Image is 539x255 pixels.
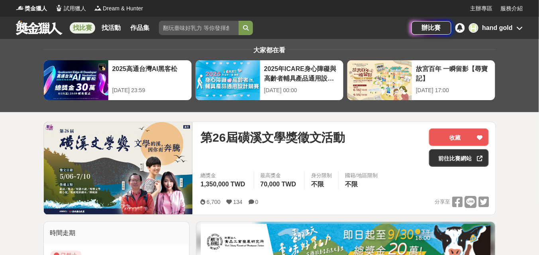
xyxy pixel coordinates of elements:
a: 服務介紹 [501,4,523,13]
span: 第26屆磺溪文學獎徵文活動 [200,128,345,146]
a: 2025高通台灣AI黑客松[DATE] 23:59 [43,60,192,101]
div: [DATE] 17:00 [416,86,491,95]
button: 收藏 [429,128,489,146]
a: 故宮百年 一瞬留影【尋寶記】[DATE] 17:00 [347,60,496,101]
div: H [469,23,478,33]
div: 2025高通台灣AI黑客松 [112,64,188,82]
span: 分享至 [435,196,450,208]
div: hand gold [482,23,513,33]
span: 不限 [345,181,358,188]
div: [DATE] 00:00 [264,86,339,95]
a: Logo獎金獵人 [16,4,47,13]
span: 試用獵人 [64,4,86,13]
div: 時間走期 [44,222,190,244]
a: Logo試用獵人 [55,4,86,13]
a: 2025年ICARE身心障礙與高齡者輔具產品通用設計競賽[DATE] 00:00 [195,60,344,101]
span: 總獎金 [200,172,247,180]
span: 最高獎金 [261,172,298,180]
span: 0 [255,199,259,205]
span: 134 [233,199,243,205]
div: 故宮百年 一瞬留影【尋寶記】 [416,64,491,82]
div: 國籍/地區限制 [345,172,378,180]
a: LogoDream & Hunter [94,4,143,13]
img: Logo [55,4,63,12]
img: Logo [16,4,24,12]
div: 2025年ICARE身心障礙與高齡者輔具產品通用設計競賽 [264,64,339,82]
a: 找活動 [98,22,124,34]
span: 6,700 [206,199,220,205]
a: 前往比賽網站 [429,149,489,167]
span: 70,000 TWD [261,181,296,188]
a: 主辦專區 [470,4,493,13]
div: 身分限制 [311,172,332,180]
span: 不限 [311,181,324,188]
span: 獎金獵人 [25,4,47,13]
img: Logo [94,4,102,12]
div: [DATE] 23:59 [112,86,188,95]
a: 找比賽 [70,22,95,34]
img: Cover Image [44,122,193,214]
span: 1,350,000 TWD [200,181,245,188]
span: Dream & Hunter [103,4,143,13]
span: 大家都在看 [252,47,288,53]
a: 辦比賽 [412,21,451,35]
a: 作品集 [127,22,153,34]
input: 翻玩臺味好乳力 等你發揮創意！ [159,21,239,35]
